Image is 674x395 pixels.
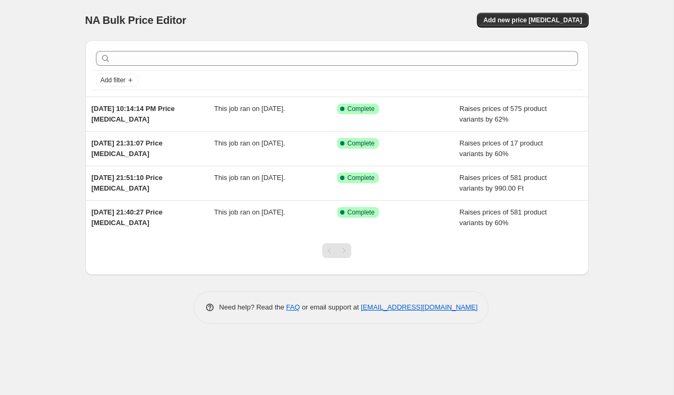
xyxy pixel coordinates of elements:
span: Raises prices of 581 product variants by 60% [459,208,547,227]
span: Raises prices of 17 product variants by 60% [459,139,543,158]
span: [DATE] 21:40:27 Price [MEDICAL_DATA] [92,208,163,227]
span: NA Bulk Price Editor [85,14,187,26]
span: This job ran on [DATE]. [214,174,285,182]
span: [DATE] 21:51:10 Price [MEDICAL_DATA] [92,174,163,192]
a: FAQ [286,303,300,311]
button: Add filter [96,74,138,87]
span: [DATE] 21:31:07 Price [MEDICAL_DATA] [92,139,163,158]
span: Complete [348,208,375,217]
span: Complete [348,174,375,182]
span: [DATE] 10:14:14 PM Price [MEDICAL_DATA] [92,105,175,123]
span: Complete [348,139,375,148]
span: Raises prices of 581 product variants by 990.00 Ft [459,174,547,192]
nav: Pagination [322,243,351,258]
button: Add new price [MEDICAL_DATA] [477,13,588,28]
span: This job ran on [DATE]. [214,139,285,147]
a: [EMAIL_ADDRESS][DOMAIN_NAME] [361,303,477,311]
span: Complete [348,105,375,113]
span: Add filter [101,76,126,84]
span: or email support at [300,303,361,311]
span: This job ran on [DATE]. [214,208,285,216]
span: Need help? Read the [219,303,287,311]
span: Add new price [MEDICAL_DATA] [483,16,582,24]
span: This job ran on [DATE]. [214,105,285,113]
span: Raises prices of 575 product variants by 62% [459,105,547,123]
